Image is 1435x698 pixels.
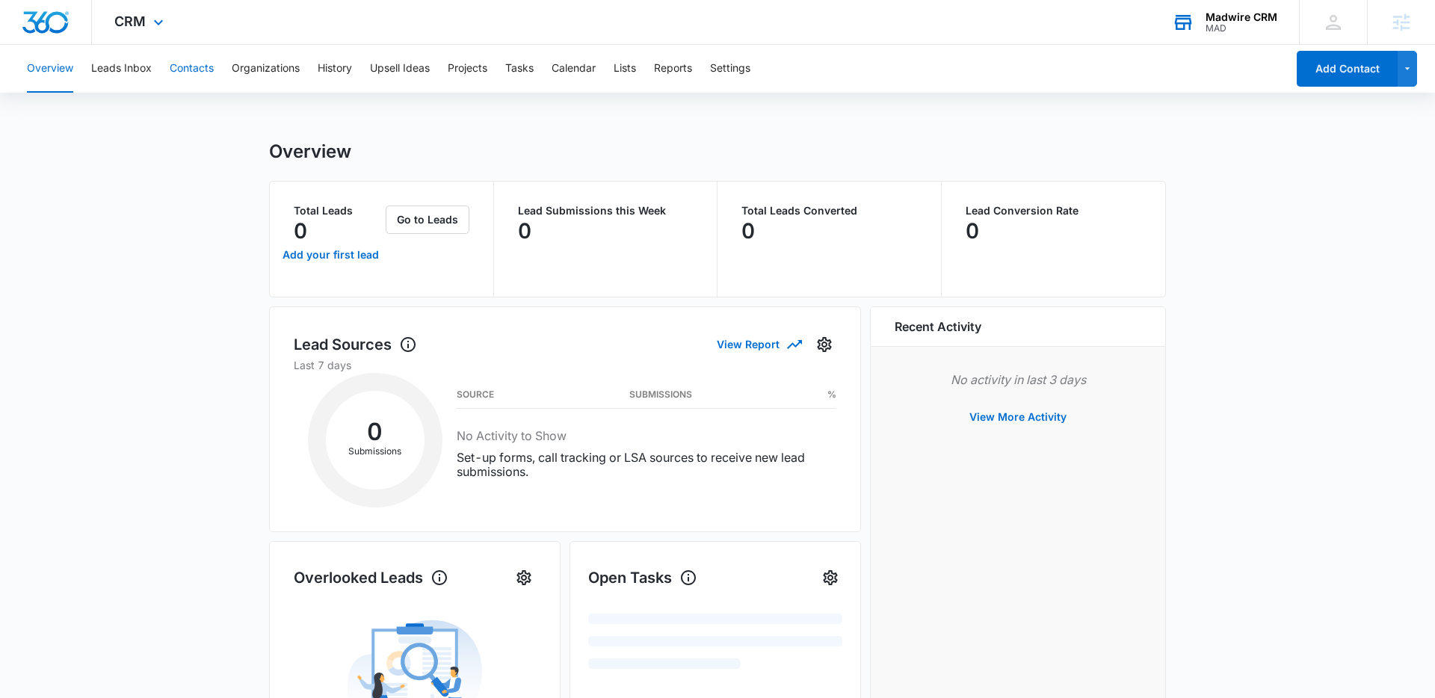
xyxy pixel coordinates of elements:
[27,45,73,93] button: Overview
[966,206,1142,216] p: Lead Conversion Rate
[1206,11,1277,23] div: account name
[294,333,417,356] h1: Lead Sources
[518,206,694,216] p: Lead Submissions this Week
[710,45,750,93] button: Settings
[318,45,352,93] button: History
[326,422,425,442] h2: 0
[326,445,425,458] p: Submissions
[741,219,755,243] p: 0
[91,45,152,93] button: Leads Inbox
[717,331,800,357] button: View Report
[457,427,836,445] h3: No Activity to Show
[518,219,531,243] p: 0
[654,45,692,93] button: Reports
[614,45,636,93] button: Lists
[552,45,596,93] button: Calendar
[966,219,979,243] p: 0
[294,566,448,589] h1: Overlooked Leads
[818,566,842,590] button: Settings
[170,45,214,93] button: Contacts
[232,45,300,93] button: Organizations
[457,391,494,398] h3: Source
[448,45,487,93] button: Projects
[386,213,469,226] a: Go to Leads
[827,391,836,398] h3: %
[895,318,981,336] h6: Recent Activity
[512,566,536,590] button: Settings
[269,140,351,163] h1: Overview
[294,357,836,373] p: Last 7 days
[812,333,836,356] button: Settings
[114,13,146,29] span: CRM
[1297,51,1398,87] button: Add Contact
[954,399,1081,435] button: View More Activity
[457,451,836,479] p: Set-up forms, call tracking or LSA sources to receive new lead submissions.
[1206,23,1277,34] div: account id
[741,206,917,216] p: Total Leads Converted
[370,45,430,93] button: Upsell Ideas
[505,45,534,93] button: Tasks
[895,371,1141,389] p: No activity in last 3 days
[294,219,307,243] p: 0
[386,206,469,234] button: Go to Leads
[279,237,383,273] a: Add your first lead
[294,206,383,216] p: Total Leads
[629,391,692,398] h3: Submissions
[588,566,697,589] h1: Open Tasks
